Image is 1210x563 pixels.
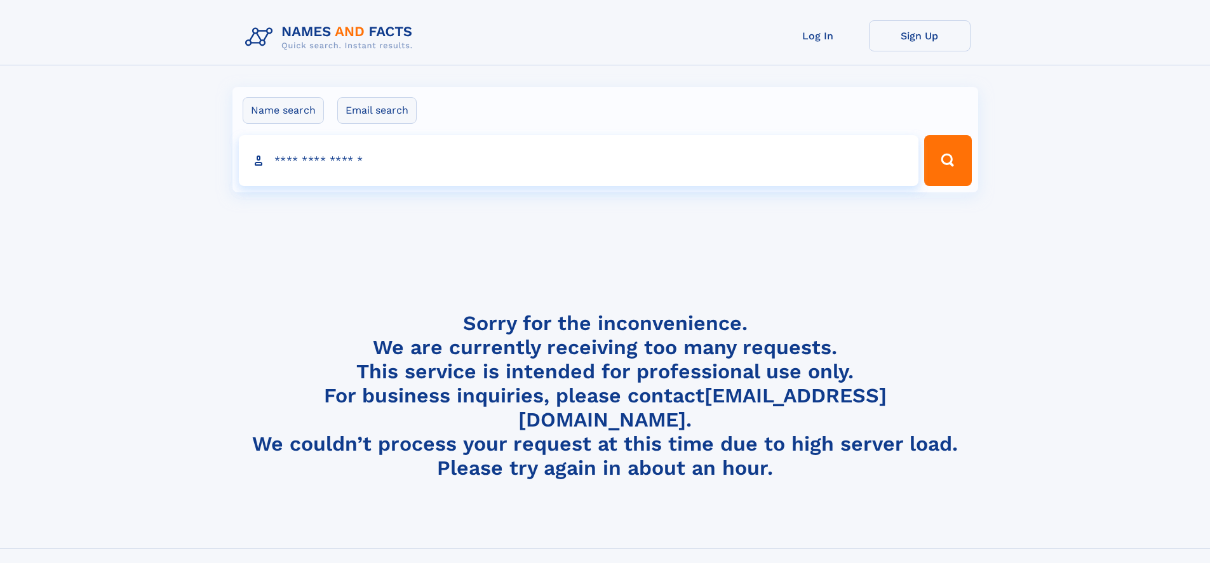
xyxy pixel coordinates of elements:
[243,97,324,124] label: Name search
[869,20,971,51] a: Sign Up
[337,97,417,124] label: Email search
[924,135,971,186] button: Search Button
[240,311,971,480] h4: Sorry for the inconvenience. We are currently receiving too many requests. This service is intend...
[518,383,887,432] a: [EMAIL_ADDRESS][DOMAIN_NAME]
[767,20,869,51] a: Log In
[240,20,423,55] img: Logo Names and Facts
[239,135,919,186] input: search input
